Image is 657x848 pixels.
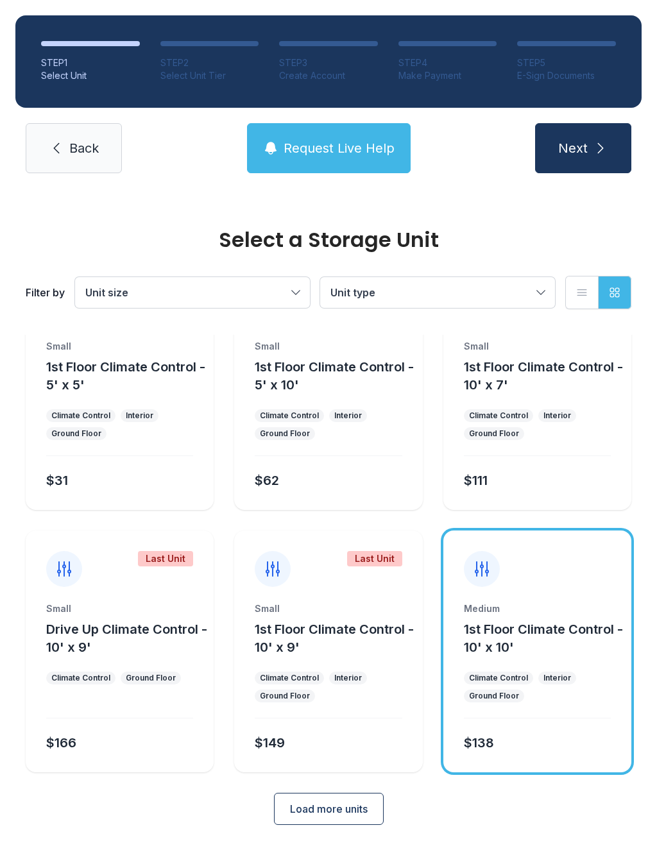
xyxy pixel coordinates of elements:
[279,69,378,82] div: Create Account
[255,622,414,655] span: 1st Floor Climate Control - 10' x 9'
[260,673,319,683] div: Climate Control
[469,428,519,439] div: Ground Floor
[255,340,402,353] div: Small
[51,411,110,421] div: Climate Control
[69,139,99,157] span: Back
[255,620,417,656] button: 1st Floor Climate Control - 10' x 9'
[126,673,176,683] div: Ground Floor
[464,471,488,489] div: $111
[75,277,310,308] button: Unit size
[41,69,140,82] div: Select Unit
[41,56,140,69] div: STEP 1
[26,230,631,250] div: Select a Storage Unit
[464,734,494,752] div: $138
[255,734,285,752] div: $149
[469,691,519,701] div: Ground Floor
[334,411,362,421] div: Interior
[330,286,375,299] span: Unit type
[517,69,616,82] div: E-Sign Documents
[398,56,497,69] div: STEP 4
[46,622,207,655] span: Drive Up Climate Control - 10' x 9'
[26,285,65,300] div: Filter by
[464,359,623,393] span: 1st Floor Climate Control - 10' x 7'
[464,622,623,655] span: 1st Floor Climate Control - 10' x 10'
[464,358,626,394] button: 1st Floor Climate Control - 10' x 7'
[543,411,571,421] div: Interior
[464,602,611,615] div: Medium
[46,602,193,615] div: Small
[398,69,497,82] div: Make Payment
[255,358,417,394] button: 1st Floor Climate Control - 5' x 10'
[126,411,153,421] div: Interior
[290,801,368,817] span: Load more units
[469,673,528,683] div: Climate Control
[517,56,616,69] div: STEP 5
[46,358,209,394] button: 1st Floor Climate Control - 5' x 5'
[46,359,205,393] span: 1st Floor Climate Control - 5' x 5'
[255,471,279,489] div: $62
[85,286,128,299] span: Unit size
[138,551,193,566] div: Last Unit
[464,620,626,656] button: 1st Floor Climate Control - 10' x 10'
[160,69,259,82] div: Select Unit Tier
[558,139,588,157] span: Next
[347,551,402,566] div: Last Unit
[260,411,319,421] div: Climate Control
[46,734,76,752] div: $166
[464,340,611,353] div: Small
[46,471,68,489] div: $31
[543,673,571,683] div: Interior
[46,620,209,656] button: Drive Up Climate Control - 10' x 9'
[334,673,362,683] div: Interior
[255,359,414,393] span: 1st Floor Climate Control - 5' x 10'
[51,428,101,439] div: Ground Floor
[46,340,193,353] div: Small
[255,602,402,615] div: Small
[284,139,395,157] span: Request Live Help
[160,56,259,69] div: STEP 2
[279,56,378,69] div: STEP 3
[469,411,528,421] div: Climate Control
[51,673,110,683] div: Climate Control
[260,428,310,439] div: Ground Floor
[320,277,555,308] button: Unit type
[260,691,310,701] div: Ground Floor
